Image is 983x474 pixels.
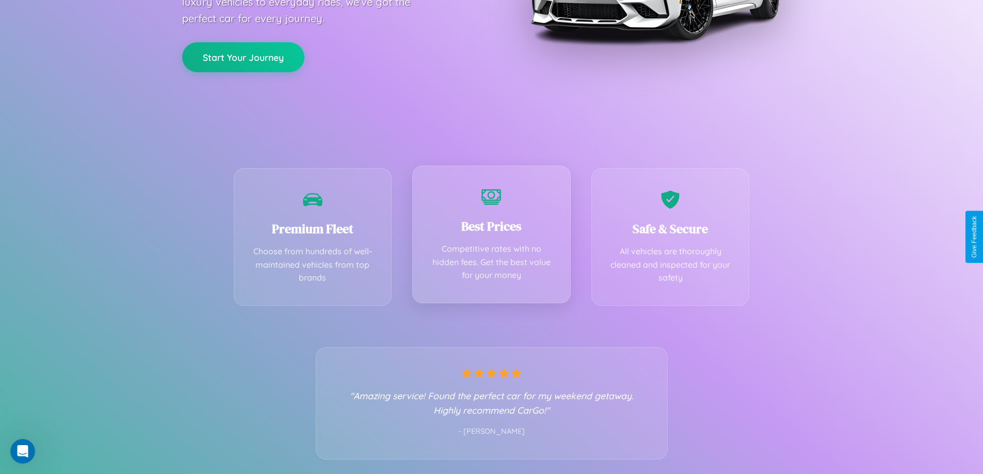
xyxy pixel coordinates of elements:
p: All vehicles are thoroughly cleaned and inspected for your safety [607,245,734,285]
h3: Safe & Secure [607,220,734,237]
div: Give Feedback [971,216,978,258]
h3: Best Prices [428,218,555,235]
h3: Premium Fleet [250,220,376,237]
p: "Amazing service! Found the perfect car for my weekend getaway. Highly recommend CarGo!" [337,388,647,417]
p: Choose from hundreds of well-maintained vehicles from top brands [250,245,376,285]
iframe: Intercom live chat [10,439,35,464]
button: Start Your Journey [182,42,304,72]
p: Competitive rates with no hidden fees. Get the best value for your money [428,242,555,282]
p: - [PERSON_NAME] [337,425,647,438]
